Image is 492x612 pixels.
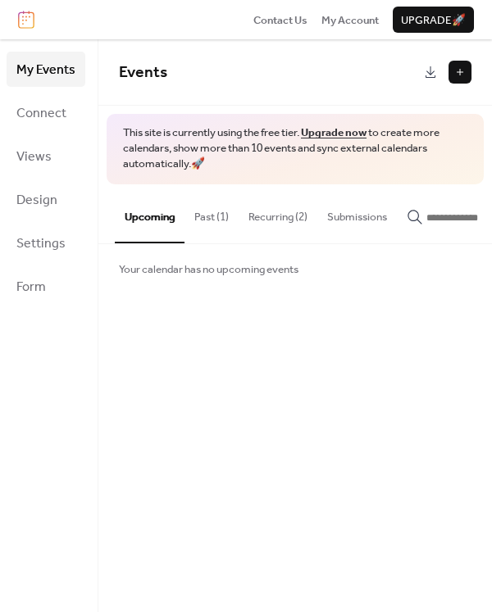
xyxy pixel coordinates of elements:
[16,144,52,170] span: Views
[317,184,397,242] button: Submissions
[7,225,85,261] a: Settings
[7,269,85,304] a: Form
[16,274,46,300] span: Form
[184,184,239,242] button: Past (1)
[301,122,367,143] a: Upgrade now
[18,11,34,29] img: logo
[16,57,75,83] span: My Events
[7,138,85,174] a: Views
[115,184,184,243] button: Upcoming
[16,188,57,213] span: Design
[253,11,307,28] a: Contact Us
[16,101,66,126] span: Connect
[7,95,85,130] a: Connect
[253,12,307,29] span: Contact Us
[7,182,85,217] a: Design
[16,231,66,256] span: Settings
[321,12,379,29] span: My Account
[393,7,474,33] button: Upgrade🚀
[123,125,467,172] span: This site is currently using the free tier. to create more calendars, show more than 10 events an...
[119,261,298,278] span: Your calendar has no upcoming events
[119,57,167,88] span: Events
[321,11,379,28] a: My Account
[401,12,466,29] span: Upgrade 🚀
[7,52,85,87] a: My Events
[239,184,317,242] button: Recurring (2)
